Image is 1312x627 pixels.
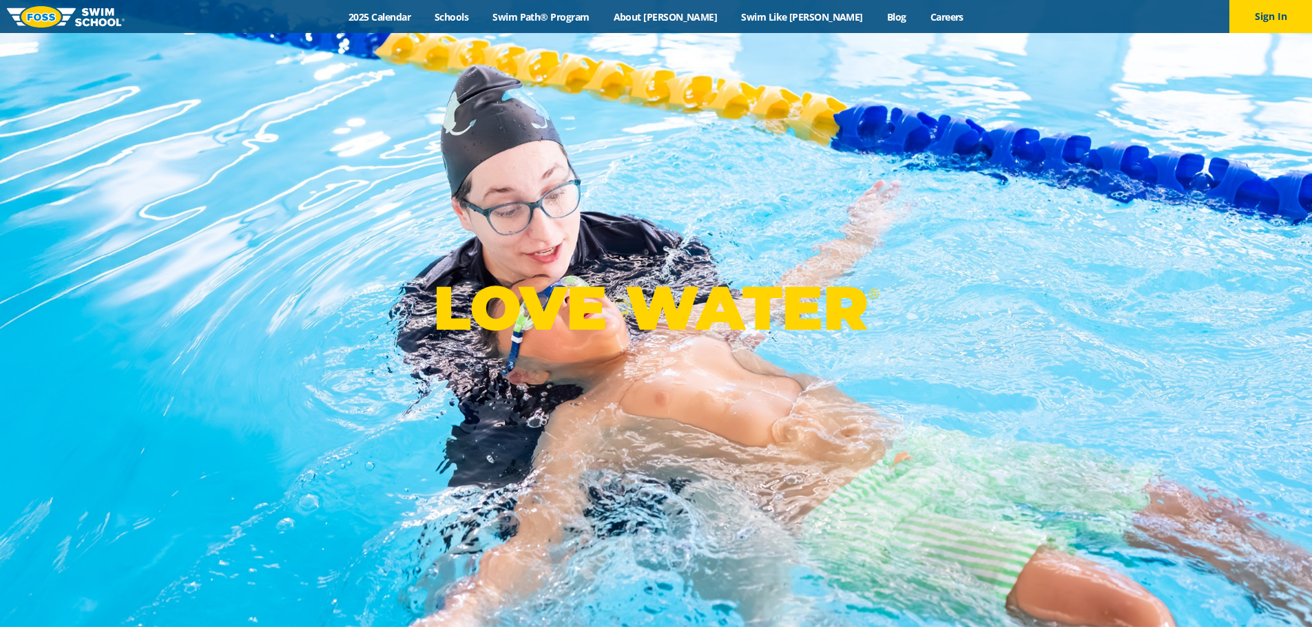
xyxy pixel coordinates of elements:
[601,10,729,23] a: About [PERSON_NAME]
[729,10,875,23] a: Swim Like [PERSON_NAME]
[868,285,879,302] sup: ®
[481,10,601,23] a: Swim Path® Program
[423,10,481,23] a: Schools
[7,6,125,28] img: FOSS Swim School Logo
[337,10,423,23] a: 2025 Calendar
[918,10,975,23] a: Careers
[875,10,918,23] a: Blog
[433,271,879,345] p: LOVE WATER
